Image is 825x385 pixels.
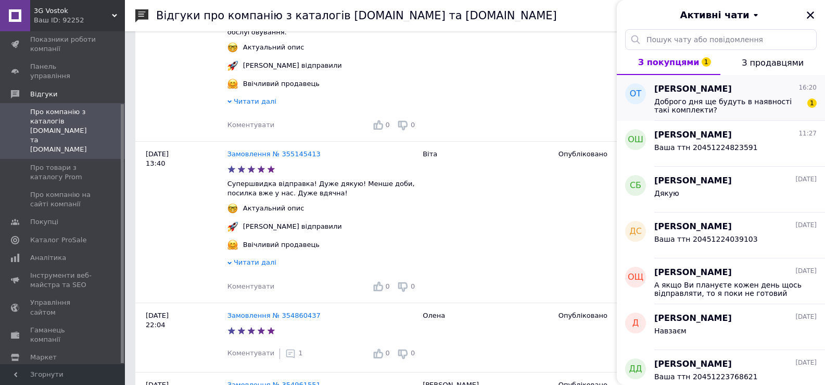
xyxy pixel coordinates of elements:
[30,62,96,81] span: Панель управління
[654,358,732,370] span: [PERSON_NAME]
[625,29,817,50] input: Пошук чату або повідомлення
[654,327,687,335] span: Навзаєм
[227,120,274,130] div: Коментувати
[629,226,642,238] span: ДС
[795,313,817,321] span: [DATE]
[630,180,641,192] span: СБ
[227,221,238,232] img: :rocket:
[240,222,345,231] div: [PERSON_NAME] відправили
[285,349,302,359] div: 1
[411,349,415,357] span: 0
[638,57,700,67] span: З покупцями
[386,349,390,357] span: 0
[227,79,238,89] img: :hugging_face:
[227,282,274,291] div: Коментувати
[654,83,732,95] span: [PERSON_NAME]
[559,311,679,320] div: Опубліковано
[30,35,96,54] span: Показники роботи компанії
[807,98,817,108] span: 1
[135,142,227,303] div: [DATE] 13:40
[559,150,679,159] div: Опубліковано
[417,142,553,303] div: Віта
[227,60,238,71] img: :rocket:
[30,217,58,227] span: Покупці
[720,50,825,75] button: З продавцями
[411,121,415,129] span: 0
[617,50,720,75] button: З покупцями1
[632,317,639,329] span: Д
[135,303,227,372] div: [DATE] 22:04
[240,79,322,89] div: Ввічливий продавець
[654,235,758,243] span: Ваша ттн 20451224039103
[654,97,802,114] span: Доброго дня ще будуть в наявності такі комплекти?
[227,42,238,53] img: :nerd_face:
[30,253,66,263] span: Аналітика
[798,129,817,138] span: 11:27
[30,90,57,99] span: Відгуки
[30,326,96,344] span: Гаманець компанії
[680,8,749,22] span: Активні чати
[227,349,274,357] span: Коментувати
[798,83,817,92] span: 16:20
[654,313,732,325] span: [PERSON_NAME]
[702,57,711,67] span: 1
[234,97,276,105] span: Читати далі
[617,258,825,304] button: ОЩ[PERSON_NAME][DATE]А якщо Ви плануєте кожен день щось відправляти, то я поки не готовий сказати...
[30,163,96,182] span: Про товари з каталогу Prom
[804,9,817,21] button: Закрити
[654,372,758,381] span: Ваша ттн 20451223768621
[227,312,321,319] a: Замовлення № 354860437
[617,75,825,121] button: ОТ[PERSON_NAME]16:20Доброго дня ще будуть в наявності такі комплекти?1
[795,175,817,184] span: [DATE]
[646,8,796,22] button: Активні чати
[795,267,817,276] span: [DATE]
[617,304,825,350] button: Д[PERSON_NAME][DATE]Навзаєм
[30,190,96,209] span: Про компанію на сайті компанії
[386,282,390,290] span: 0
[417,303,553,372] div: Олена
[654,129,732,141] span: [PERSON_NAME]
[227,349,274,358] div: Коментувати
[386,121,390,129] span: 0
[227,97,417,109] div: Читати далі
[628,134,643,146] span: ОШ
[654,175,732,187] span: [PERSON_NAME]
[227,150,321,158] a: Замовлення № 355145413
[654,267,732,279] span: [PERSON_NAME]
[227,282,274,290] span: Коментувати
[240,61,345,70] div: [PERSON_NAME] відправили
[795,358,817,367] span: [DATE]
[227,258,417,270] div: Читати далі
[227,240,238,250] img: :hugging_face:
[654,189,679,197] span: Дякую
[30,353,57,362] span: Маркет
[630,88,641,100] span: ОТ
[629,363,642,375] span: ДД
[742,58,804,68] span: З продавцями
[156,9,557,22] h1: Відгуки про компанію з каталогів [DOMAIN_NAME] та [DOMAIN_NAME]
[617,213,825,258] button: ДС[PERSON_NAME][DATE]Ваша ттн 20451224039103
[30,298,96,317] span: Управління сайтом
[30,107,96,155] span: Про компанію з каталогів [DOMAIN_NAME] та [DOMAIN_NAME]
[227,121,274,129] span: Коментувати
[298,349,302,357] span: 1
[617,167,825,213] button: СБ[PERSON_NAME][DATE]Дякую
[240,43,307,52] div: Актуальний опис
[628,271,643,283] span: ОЩ
[227,203,238,214] img: :nerd_face:
[654,143,758,152] span: Ваша ттн 20451224823591
[34,16,125,25] div: Ваш ID: 92252
[30,235,86,245] span: Каталог ProSale
[411,282,415,290] span: 0
[795,221,817,230] span: [DATE]
[30,271,96,290] span: Інструменти веб-майстра та SEO
[240,204,307,213] div: Актуальний опис
[654,221,732,233] span: [PERSON_NAME]
[234,258,276,266] span: Читати далі
[34,6,112,16] span: 3G Vostok
[617,121,825,167] button: ОШ[PERSON_NAME]11:27Ваша ттн 20451224823591
[227,179,417,198] p: Супершвидка відправка! Дуже дякую! Менше доби, посилка вже у нас. Дуже вдячна!
[654,281,802,297] span: А якщо Ви плануєте кожен день щось відправляти, то я поки не готовий сказати, чи буду я відкриват...
[240,240,322,250] div: Ввічливий продавець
